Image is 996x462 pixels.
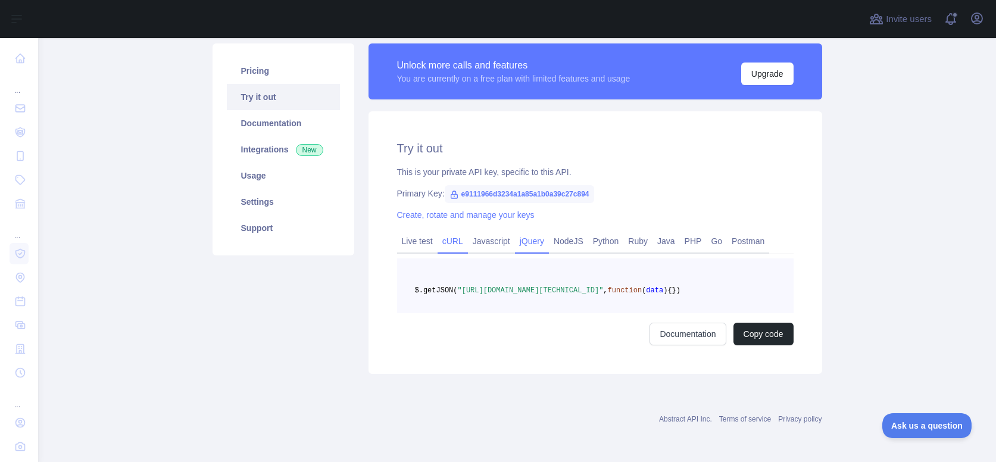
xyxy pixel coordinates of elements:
[438,232,468,251] a: cURL
[227,163,340,189] a: Usage
[886,13,932,26] span: Invite users
[706,232,727,251] a: Go
[667,286,672,295] span: {
[867,10,934,29] button: Invite users
[642,286,646,295] span: (
[603,286,607,295] span: ,
[227,136,340,163] a: Integrations New
[659,415,712,423] a: Abstract API Inc.
[227,215,340,241] a: Support
[468,232,515,251] a: Javascript
[10,217,29,241] div: ...
[397,140,794,157] h2: Try it out
[458,286,604,295] span: "[URL][DOMAIN_NAME][TECHNICAL_ID]"
[778,415,822,423] a: Privacy policy
[397,210,535,220] a: Create, rotate and manage your keys
[549,232,588,251] a: NodeJS
[882,413,972,438] iframe: Toggle Customer Support
[227,189,340,215] a: Settings
[397,188,794,199] div: Primary Key:
[227,110,340,136] a: Documentation
[672,286,680,295] span: })
[445,185,594,203] span: e9111966d3234a1a85a1b0a39c27c894
[652,232,680,251] a: Java
[727,232,769,251] a: Postman
[663,286,667,295] span: )
[646,286,663,295] span: data
[741,63,794,85] button: Upgrade
[227,84,340,110] a: Try it out
[650,323,726,345] a: Documentation
[296,144,323,156] span: New
[608,286,642,295] span: function
[397,73,630,85] div: You are currently on a free plan with limited features and usage
[415,286,458,295] span: $.getJSON(
[623,232,652,251] a: Ruby
[397,232,438,251] a: Live test
[719,415,771,423] a: Terms of service
[227,58,340,84] a: Pricing
[515,232,549,251] a: jQuery
[10,71,29,95] div: ...
[733,323,794,345] button: Copy code
[680,232,707,251] a: PHP
[397,166,794,178] div: This is your private API key, specific to this API.
[588,232,624,251] a: Python
[10,386,29,410] div: ...
[397,58,630,73] div: Unlock more calls and features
